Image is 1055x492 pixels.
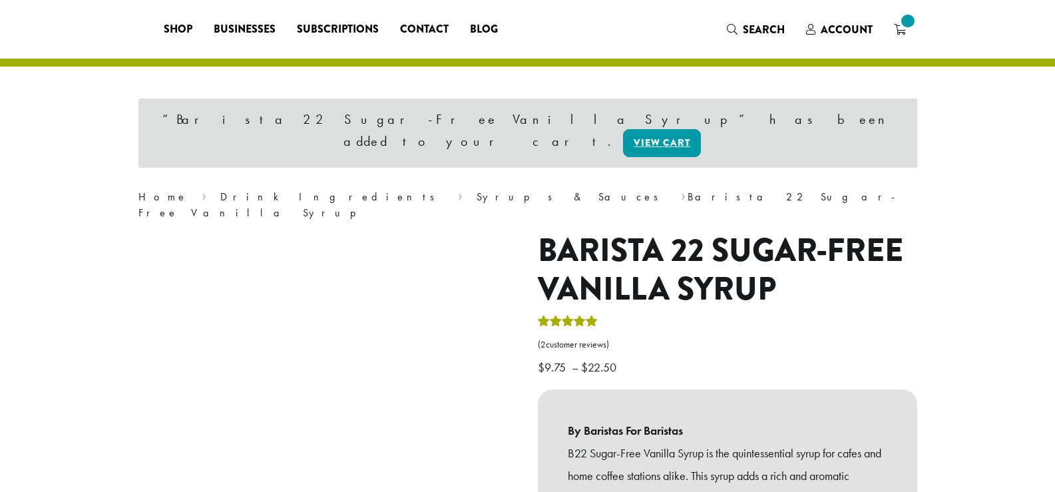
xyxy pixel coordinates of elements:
[538,338,917,352] a: (2customer reviews)
[572,360,578,375] span: –
[138,189,917,221] nav: Breadcrumb
[477,190,667,204] a: Syrups & Sauces
[581,360,588,375] span: $
[220,190,443,204] a: Drink Ingredients
[214,21,276,38] span: Businesses
[458,184,463,205] span: ›
[540,339,546,350] span: 2
[202,184,206,205] span: ›
[681,184,686,205] span: ›
[568,419,887,442] b: By Baristas For Baristas
[138,99,917,168] div: “Barista 22 Sugar-Free Vanilla Syrup” has been added to your cart.
[623,129,701,157] a: View cart
[153,19,203,40] a: Shop
[538,360,544,375] span: $
[581,360,620,375] bdi: 22.50
[538,314,598,334] div: Rated 5.00 out of 5
[821,22,873,37] span: Account
[538,232,917,308] h1: Barista 22 Sugar-Free Vanilla Syrup
[400,21,449,38] span: Contact
[743,22,785,37] span: Search
[164,21,192,38] span: Shop
[138,190,188,204] a: Home
[470,21,498,38] span: Blog
[297,21,379,38] span: Subscriptions
[538,360,569,375] bdi: 9.75
[716,19,795,41] a: Search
